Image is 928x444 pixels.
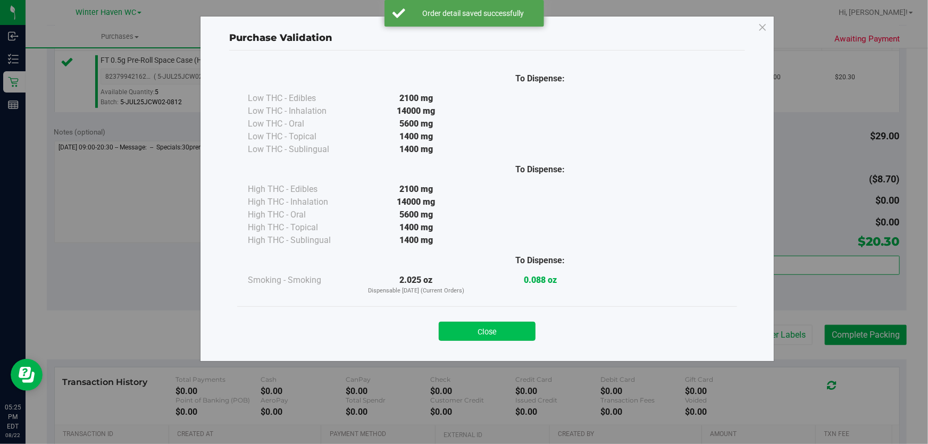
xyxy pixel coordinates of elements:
[248,92,354,105] div: Low THC - Edibles
[229,32,332,44] span: Purchase Validation
[248,143,354,156] div: Low THC - Sublingual
[11,359,43,391] iframe: Resource center
[248,196,354,208] div: High THC - Inhalation
[354,221,478,234] div: 1400 mg
[354,92,478,105] div: 2100 mg
[439,322,536,341] button: Close
[354,105,478,118] div: 14000 mg
[354,287,478,296] p: Dispensable [DATE] (Current Orders)
[248,105,354,118] div: Low THC - Inhalation
[248,221,354,234] div: High THC - Topical
[354,274,478,296] div: 2.025 oz
[354,196,478,208] div: 14000 mg
[354,183,478,196] div: 2100 mg
[478,254,602,267] div: To Dispense:
[248,183,354,196] div: High THC - Edibles
[248,118,354,130] div: Low THC - Oral
[354,118,478,130] div: 5600 mg
[248,130,354,143] div: Low THC - Topical
[354,143,478,156] div: 1400 mg
[354,208,478,221] div: 5600 mg
[478,163,602,176] div: To Dispense:
[248,234,354,247] div: High THC - Sublingual
[248,274,354,287] div: Smoking - Smoking
[478,72,602,85] div: To Dispense:
[248,208,354,221] div: High THC - Oral
[354,130,478,143] div: 1400 mg
[411,8,536,19] div: Order detail saved successfully
[354,234,478,247] div: 1400 mg
[524,275,557,285] strong: 0.088 oz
